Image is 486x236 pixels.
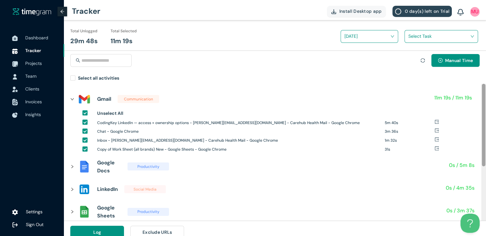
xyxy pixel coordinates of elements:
[78,160,91,173] img: assets%2Ficons%2Fdocs_official.png
[97,146,380,153] h1: Copy of Work Sheet (all brands) New - Google Sheets - Google Chrome
[420,58,425,63] span: sync
[25,99,42,105] span: Invoices
[72,2,100,21] h1: Tracker
[25,73,36,79] span: Team
[449,161,474,169] h1: 0s / 5m 8s
[124,185,166,193] span: Social Media
[97,110,123,117] h1: Unselect All
[12,222,18,228] img: logOut.ca60ddd252d7bab9102ea2608abe0238.svg
[12,87,18,92] img: InvoiceIcon
[118,95,159,103] span: Communication
[385,129,435,135] h1: 3m 36s
[435,128,439,133] span: export
[26,222,43,227] span: Sign Out
[460,214,480,233] iframe: Toggle Customer Support
[70,28,97,34] h1: Total Unlogged
[405,8,449,15] span: 0 day(s) left on Trial
[70,97,74,101] span: right
[431,54,480,67] button: plus-circleManual Time
[457,9,464,16] img: BellIcon
[76,58,80,63] span: search
[435,120,439,124] span: export
[12,112,18,118] img: InsightsIcon
[78,93,91,106] img: assets%2Ficons%2Ficons8-gmail-240.png
[331,9,336,14] img: DownloadApp
[392,6,452,17] button: 0 day(s) left on Trial
[78,75,119,82] h1: Select all activities
[385,120,435,126] h1: 5m 40s
[445,57,473,64] span: Manual Time
[111,28,137,34] h1: Total Selected
[70,210,74,214] span: right
[25,112,41,117] span: Insights
[78,205,91,218] img: assets%2Ficons%2Fsheets_official.png
[470,7,480,17] img: UserIcon
[25,60,42,66] span: Projects
[143,229,172,236] span: Exclude URLs
[339,8,382,15] span: Install Desktop app
[13,8,51,16] img: timegram
[385,138,435,144] h1: 1m 32s
[12,209,18,216] img: settings.78e04af822cf15d41b38c81147b09f22.svg
[26,209,42,215] span: Settings
[12,48,18,54] img: TimeTrackerIcon
[97,185,118,193] h1: LinkedIn
[12,99,18,106] img: InvoiceIcon
[97,159,121,175] h1: Google Docs
[97,138,380,144] h1: Inbox - [PERSON_NAME][EMAIL_ADDRESS][DOMAIN_NAME] - Carehub Health Mail - Google Chrome
[434,94,472,102] h1: 11m 19s / 11m 19s
[60,9,65,14] span: arrow-left
[70,165,74,169] span: right
[12,61,18,67] img: ProjectIcon
[127,162,169,170] span: Productivity
[438,58,443,63] span: plus-circle
[127,208,169,216] span: Productivity
[78,183,91,196] img: assets%2Ficons%2Flinkedin_updated.svg
[435,146,439,151] span: export
[97,204,121,220] h1: Google Sheets
[25,48,41,53] span: Tracker
[25,86,39,92] span: Clients
[435,137,439,142] span: export
[111,36,133,46] h1: 11m 19s
[70,187,74,191] span: right
[97,129,380,135] h1: Chat - Google Chrome
[446,207,474,215] h1: 0s / 3m 37s
[12,35,18,41] img: DashboardIcon
[327,6,386,17] button: Install Desktop app
[385,146,435,153] h1: 31s
[97,95,111,103] h1: Gmail
[446,184,474,192] h1: 0s / 4m 35s
[70,36,98,46] h1: 29m 48s
[12,74,18,80] img: UserIcon
[93,229,101,236] span: Log
[97,120,380,126] h1: CodingKey LinkedIn — access + ownership options - [PERSON_NAME][EMAIL_ADDRESS][DOMAIN_NAME] - Car...
[25,35,48,41] span: Dashboard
